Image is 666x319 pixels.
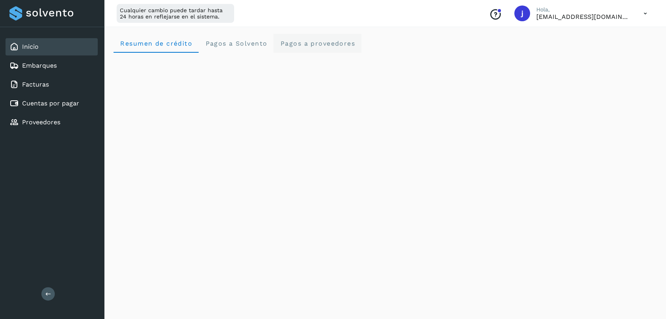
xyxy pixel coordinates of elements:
[536,6,631,13] p: Hola,
[536,13,631,20] p: jchavira@viako.com.mx
[22,81,49,88] a: Facturas
[6,57,98,74] div: Embarques
[117,4,234,23] div: Cualquier cambio puede tardar hasta 24 horas en reflejarse en el sistema.
[280,40,355,47] span: Pagos a proveedores
[22,62,57,69] a: Embarques
[6,76,98,93] div: Facturas
[205,40,267,47] span: Pagos a Solvento
[6,38,98,55] div: Inicio
[6,114,98,131] div: Proveedores
[6,95,98,112] div: Cuentas por pagar
[22,100,79,107] a: Cuentas por pagar
[120,40,192,47] span: Resumen de crédito
[22,43,39,50] a: Inicio
[22,118,60,126] a: Proveedores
